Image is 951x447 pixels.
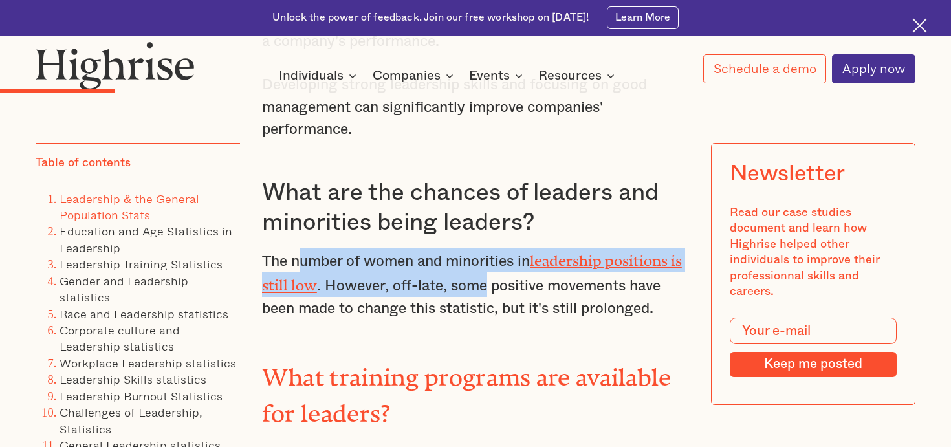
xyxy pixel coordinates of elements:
div: Table of contents [36,155,131,171]
a: Challenges of Leadership, Statistics [60,403,202,437]
input: Your e-mail [730,318,897,344]
div: Unlock the power of feedback. Join our free workshop on [DATE]! [272,11,589,25]
div: Individuals [279,68,360,83]
a: Leadership Burnout Statistics [60,386,223,404]
img: Cross icon [912,18,927,33]
a: Gender and Leadership statistics [60,271,188,305]
div: Companies [373,68,457,83]
a: Schedule a demo [703,54,826,83]
div: Individuals [279,68,344,83]
img: Highrise logo [36,41,195,89]
a: Workplace Leadership statistics [60,354,236,372]
a: Apply now [832,54,915,83]
p: Developing strong leadership skills and focusing on good management can significantly improve com... [262,74,689,140]
a: Education and Age Statistics in Leadership [60,222,232,256]
h3: What are the chances of leaders and minorities being leaders? [262,178,689,237]
a: Leadership Training Statistics [60,255,223,273]
a: Leadership & the General Population Stats [60,189,199,223]
input: Keep me posted [730,352,897,377]
p: The number of women and minorities in . However, off-late, some positive movements have been made... [262,248,689,320]
div: Resources [538,68,618,83]
div: Resources [538,68,602,83]
strong: What training programs are available for leaders? [262,364,672,415]
div: Companies [373,68,441,83]
form: Modal Form [730,318,897,376]
div: Events [469,68,510,83]
a: Corporate culture and Leadership statistics [60,321,180,355]
a: Race and Leadership statistics [60,304,228,322]
div: Read our case studies document and learn how Highrise helped other individuals to improve their p... [730,205,897,300]
div: Events [469,68,527,83]
a: Leadership Skills statistics [60,370,206,388]
a: Learn More [607,6,679,29]
div: Newsletter [730,161,846,187]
